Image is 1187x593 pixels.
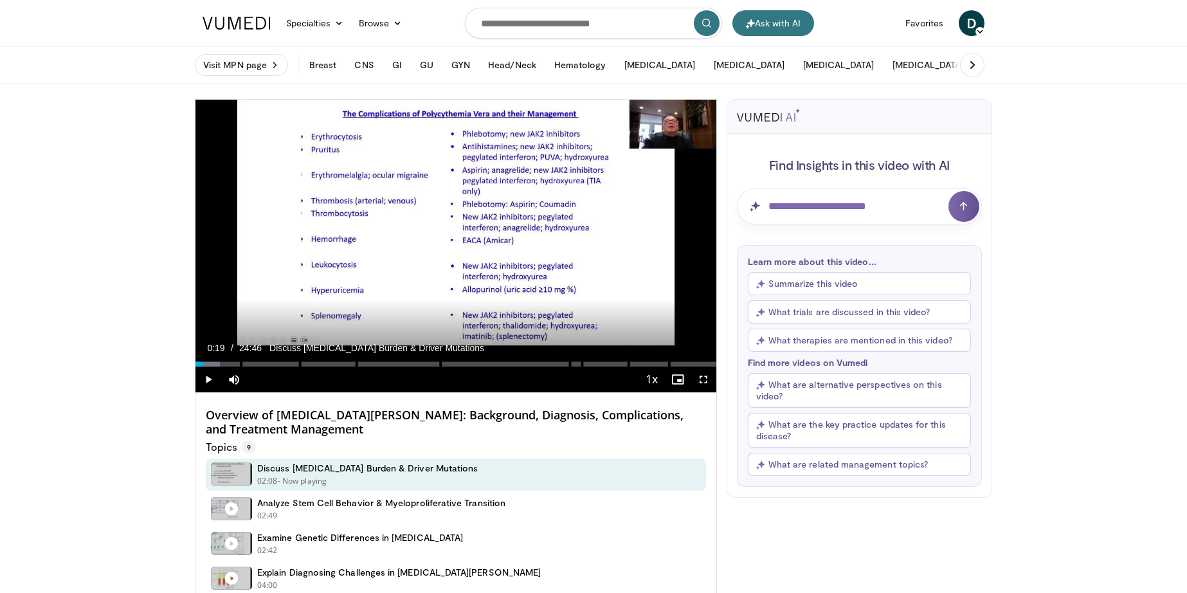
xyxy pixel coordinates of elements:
input: Search topics, interventions [465,8,722,39]
button: What trials are discussed in this video? [748,300,971,324]
span: 9 [242,441,256,453]
button: GU [412,52,441,78]
button: Hematology [547,52,614,78]
button: Enable picture-in-picture mode [665,367,691,392]
button: [MEDICAL_DATA] [795,52,882,78]
h4: Discuss [MEDICAL_DATA] Burden & Driver Mutations [257,462,478,474]
button: [MEDICAL_DATA] [706,52,793,78]
button: What are related management topics? [748,453,971,476]
button: Breast [302,52,344,78]
div: Progress Bar [195,361,716,367]
input: Question for AI [737,188,982,224]
button: [MEDICAL_DATA] [617,52,703,78]
p: 02:42 [257,545,278,556]
button: GI [385,52,410,78]
a: Browse [351,10,410,36]
span: Discuss [MEDICAL_DATA] Burden & Driver Mutations [269,342,484,354]
button: Playback Rate [639,367,665,392]
h4: Examine Genetic Differences in [MEDICAL_DATA] [257,532,463,543]
span: 24:46 [239,343,262,353]
p: 02:49 [257,510,278,522]
button: Head/Neck [480,52,544,78]
p: Find more videos on Vumedi [748,357,971,368]
button: [MEDICAL_DATA] [885,52,972,78]
p: 04:00 [257,579,278,591]
span: / [231,343,233,353]
img: VuMedi Logo [203,17,271,30]
h4: Explain Diagnosing Challenges in [MEDICAL_DATA][PERSON_NAME] [257,567,541,578]
video-js: Video Player [195,100,716,393]
img: vumedi-ai-logo.svg [737,109,800,122]
button: What are alternative perspectives on this video? [748,373,971,408]
a: Favorites [898,10,951,36]
button: Fullscreen [691,367,716,392]
button: Play [195,367,221,392]
button: CNS [347,52,381,78]
p: Learn more about this video... [748,256,971,267]
h4: Overview of [MEDICAL_DATA][PERSON_NAME]: Background, Diagnosis, Complications, and Treatment Mana... [206,408,706,436]
h4: Find Insights in this video with AI [737,156,982,173]
p: - Now playing [278,475,327,487]
a: D [959,10,984,36]
button: Summarize this video [748,272,971,295]
a: Visit MPN page [195,54,288,76]
p: Topics [206,441,256,453]
a: Specialties [278,10,351,36]
button: Ask with AI [732,10,814,36]
button: What are the key practice updates for this disease? [748,413,971,448]
button: What therapies are mentioned in this video? [748,329,971,352]
button: Mute [221,367,247,392]
button: GYN [444,52,478,78]
span: 0:19 [207,343,224,353]
p: 02:08 [257,475,278,487]
h4: Analyze Stem Cell Behavior & Myeloproliferative Transition [257,497,505,509]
